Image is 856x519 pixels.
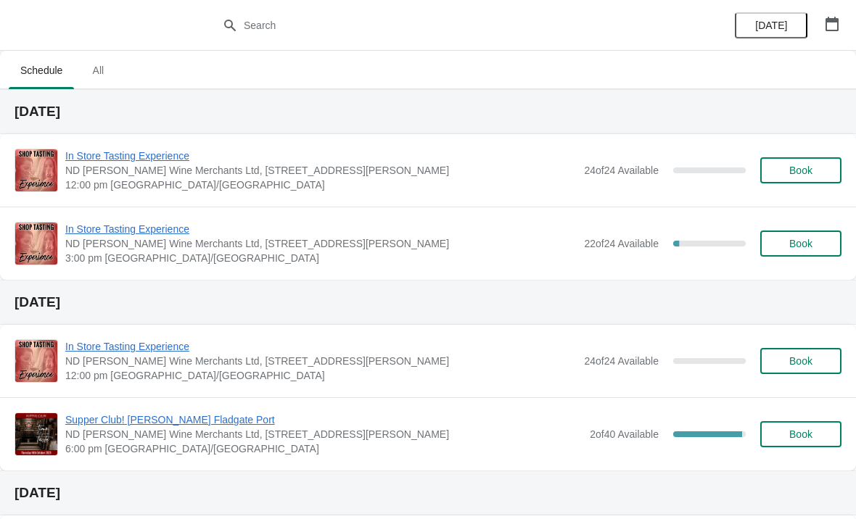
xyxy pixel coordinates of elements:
span: Book [789,428,812,440]
span: ND [PERSON_NAME] Wine Merchants Ltd, [STREET_ADDRESS][PERSON_NAME] [65,427,583,441]
span: 6:00 pm [GEOGRAPHIC_DATA]/[GEOGRAPHIC_DATA] [65,441,583,456]
img: In Store Tasting Experience | ND John Wine Merchants Ltd, 90 Walter Road, Swansea SA1 4QF, UK | 1... [15,149,57,191]
img: Supper Club! Taylor's Fladgate Port | ND John Wine Merchants Ltd, 90 Walter Road, Swansea SA1 4QF... [15,413,57,455]
span: Supper Club! [PERSON_NAME] Fladgate Port [65,412,583,427]
span: In Store Tasting Experience [65,149,577,163]
img: In Store Tasting Experience | ND John Wine Merchants Ltd, 90 Walter Road, Swansea SA1 4QF, UK | 3... [15,223,57,265]
h2: [DATE] [15,486,841,500]
input: Search [243,12,642,38]
h2: [DATE] [15,295,841,310]
button: Book [760,231,841,257]
h2: [DATE] [15,104,841,119]
span: In Store Tasting Experience [65,339,577,354]
span: 3:00 pm [GEOGRAPHIC_DATA]/[GEOGRAPHIC_DATA] [65,251,577,265]
span: ND [PERSON_NAME] Wine Merchants Ltd, [STREET_ADDRESS][PERSON_NAME] [65,354,577,368]
span: All [80,57,116,83]
span: 24 of 24 Available [584,165,659,176]
span: 12:00 pm [GEOGRAPHIC_DATA]/[GEOGRAPHIC_DATA] [65,178,577,192]
span: [DATE] [755,20,787,31]
span: 24 of 24 Available [584,355,659,367]
img: In Store Tasting Experience | ND John Wine Merchants Ltd, 90 Walter Road, Swansea SA1 4QF, UK | 1... [15,340,57,382]
button: Book [760,421,841,447]
span: 12:00 pm [GEOGRAPHIC_DATA]/[GEOGRAPHIC_DATA] [65,368,577,383]
span: Book [789,238,812,249]
span: Book [789,165,812,176]
span: 2 of 40 Available [590,428,659,440]
button: [DATE] [735,12,807,38]
button: Book [760,348,841,374]
button: Book [760,157,841,183]
span: Schedule [9,57,74,83]
span: ND [PERSON_NAME] Wine Merchants Ltd, [STREET_ADDRESS][PERSON_NAME] [65,163,577,178]
span: ND [PERSON_NAME] Wine Merchants Ltd, [STREET_ADDRESS][PERSON_NAME] [65,236,577,251]
span: Book [789,355,812,367]
span: In Store Tasting Experience [65,222,577,236]
span: 22 of 24 Available [584,238,659,249]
